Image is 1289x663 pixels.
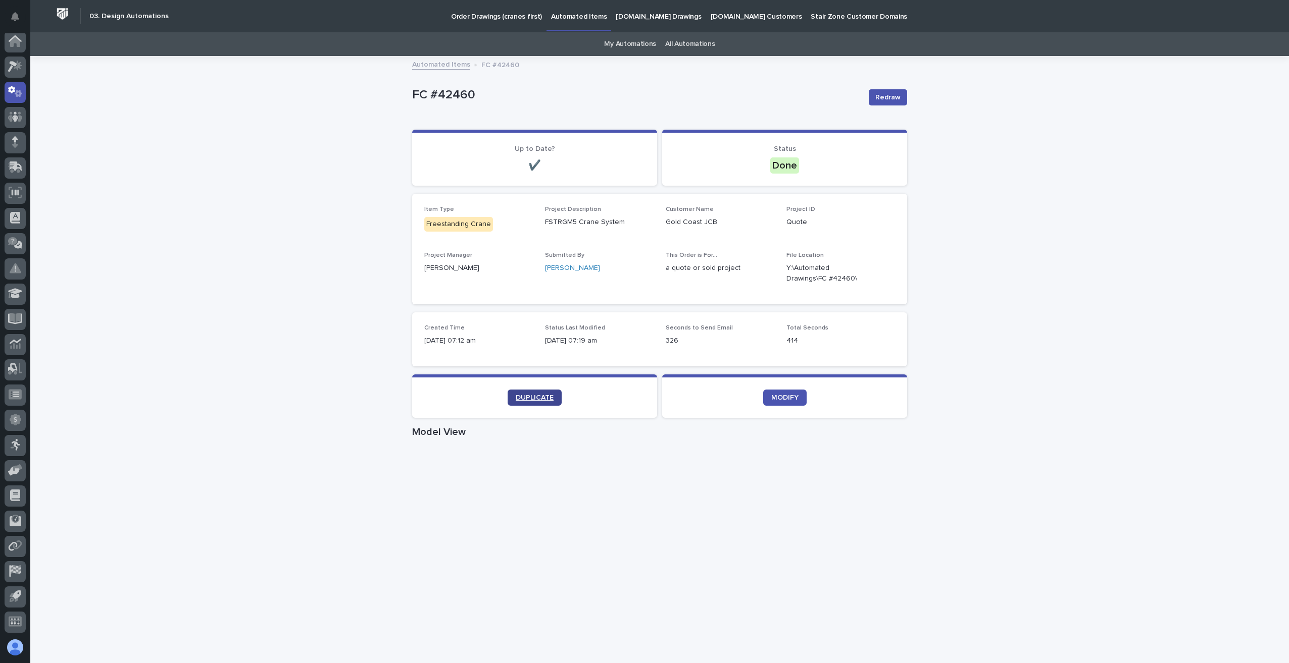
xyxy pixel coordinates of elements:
span: This Order is For... [666,252,717,258]
p: [PERSON_NAME] [424,263,533,273]
span: Total Seconds [786,325,828,331]
span: MODIFY [771,394,799,401]
p: 326 [666,336,774,346]
a: DUPLICATE [508,390,562,406]
p: a quote or sold project [666,263,774,273]
span: Up to Date? [515,145,555,152]
p: FC #42460 [481,59,519,70]
a: Automated Items [412,58,470,70]
p: Quote [786,217,895,228]
span: Customer Name [666,206,714,212]
button: users-avatar [5,637,26,658]
span: Redraw [875,92,901,102]
div: Done [770,157,799,174]
a: [PERSON_NAME] [545,263,600,273]
span: Status [774,145,796,152]
p: ✔️ [424,159,645,172]
span: Item Type [424,206,454,212]
img: Workspace Logo [53,5,72,23]
p: FSTRGM5 Crane System [545,217,654,228]
p: 414 [786,336,895,346]
span: Submitted By [545,252,584,258]
a: MODIFY [763,390,807,406]
: Y:\Automated Drawings\FC #42460\ [786,263,871,284]
span: DUPLICATE [516,394,554,401]
button: Redraw [869,89,907,105]
h2: 03. Design Automations [89,12,169,21]
a: My Automations [604,32,656,56]
p: [DATE] 07:12 am [424,336,533,346]
p: [DATE] 07:19 am [545,336,654,346]
button: Notifications [5,6,26,27]
span: Project Manager [424,252,472,258]
p: Gold Coast JCB [666,217,774,228]
div: Notifications [13,12,26,28]
p: FC #42460 [412,88,861,102]
span: Project ID [786,206,815,212]
a: All Automations [665,32,715,56]
h1: Model View [412,426,907,438]
span: File Location [786,252,824,258]
span: Created Time [424,325,465,331]
span: Seconds to Send Email [666,325,733,331]
span: Status Last Modified [545,325,605,331]
div: Freestanding Crane [424,217,493,232]
span: Project Description [545,206,601,212]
